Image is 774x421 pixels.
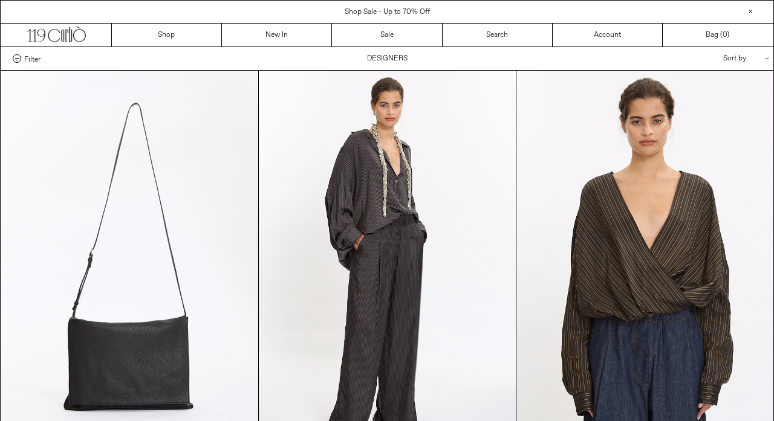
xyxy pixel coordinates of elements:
[112,24,222,47] a: Shop
[345,7,430,17] a: Shop Sale - Up to 70% Off
[553,24,663,47] a: Account
[652,47,761,70] div: Sort by
[443,24,553,47] a: Search
[723,30,727,40] span: 0
[332,24,442,47] a: Sale
[222,24,332,47] a: New In
[723,30,729,40] span: )
[24,54,41,63] span: Filter
[663,24,773,47] a: Bag ()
